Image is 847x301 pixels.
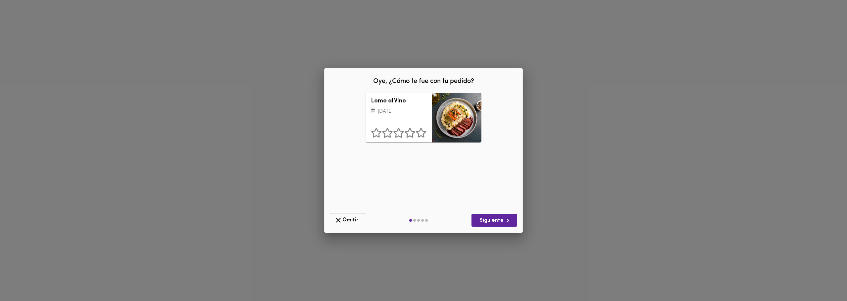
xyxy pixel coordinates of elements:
[373,78,474,85] span: Oye, ¿Cómo te fue con tu pedido?
[477,216,512,225] span: Siguiente
[371,98,426,105] h3: Lomo al Vino
[809,263,840,294] iframe: Messagebird Livechat Widget
[334,216,361,224] span: Omitir
[371,108,426,116] p: [DATE]
[330,213,365,227] button: Omitir
[471,214,517,227] button: Siguiente
[432,93,481,142] div: Lomo al Vino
